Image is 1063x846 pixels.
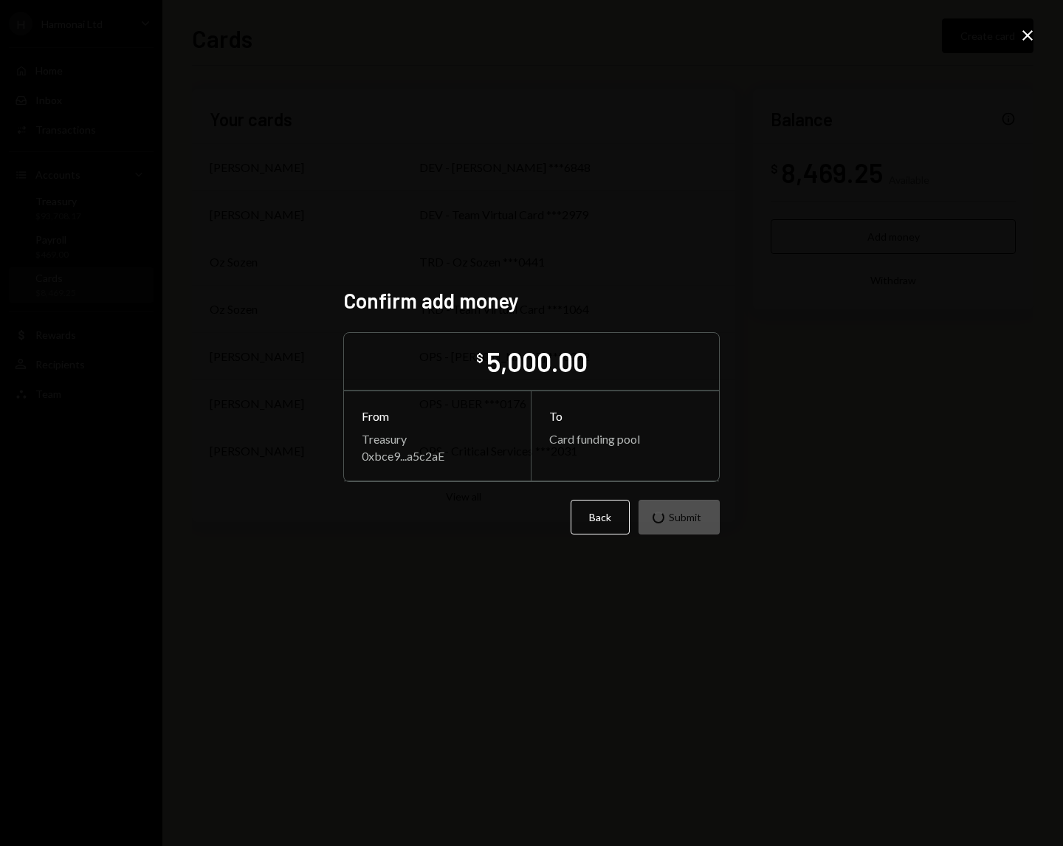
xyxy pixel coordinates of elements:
[343,286,720,315] h2: Confirm add money
[362,449,513,463] div: 0xbce9...a5c2aE
[571,500,630,534] button: Back
[362,409,513,423] div: From
[476,351,484,365] div: $
[486,345,588,378] div: 5,000.00
[549,409,701,423] div: To
[362,432,513,446] div: Treasury
[549,432,701,446] div: Card funding pool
